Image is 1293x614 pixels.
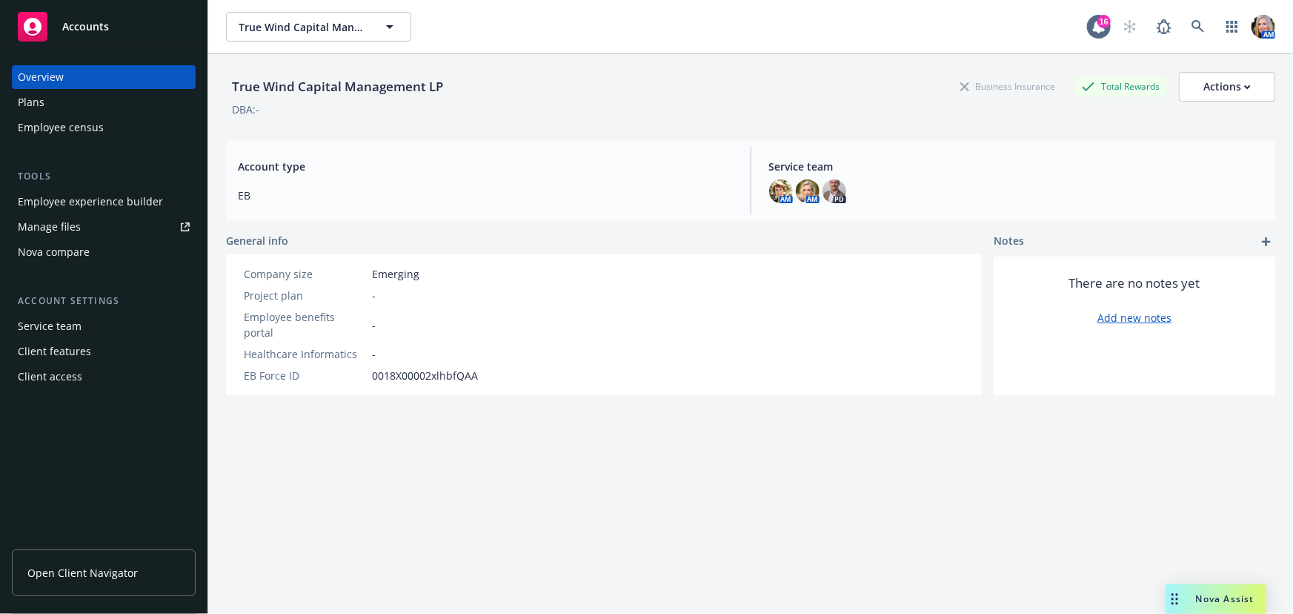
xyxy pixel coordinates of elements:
div: EB Force ID [244,368,366,383]
span: Emerging [372,266,419,282]
span: Accounts [62,21,109,33]
a: Nova compare [12,240,196,264]
div: Employee experience builder [18,190,163,214]
img: photo [1252,15,1275,39]
div: True Wind Capital Management LP [226,77,449,96]
a: Report a Bug [1149,12,1179,42]
div: Account settings [12,294,196,308]
div: Project plan [244,288,366,303]
span: EB [238,188,733,203]
a: Switch app [1217,12,1247,42]
img: photo [769,179,793,203]
div: DBA: - [232,102,259,117]
span: 0018X00002xlhbfQAA [372,368,478,383]
a: Employee experience builder [12,190,196,214]
a: Add new notes [1097,310,1171,326]
span: Account type [238,159,733,174]
a: Plans [12,90,196,114]
span: - [372,317,376,333]
div: Healthcare Informatics [244,346,366,362]
a: Client features [12,340,196,363]
a: Start snowing [1115,12,1145,42]
div: Nova compare [18,240,90,264]
button: Nova Assist [1166,584,1266,614]
div: Tools [12,169,196,184]
a: Client access [12,365,196,389]
img: photo [822,179,846,203]
div: Employee census [18,116,104,139]
a: add [1257,233,1275,251]
div: Business Insurance [953,77,1063,96]
a: Overview [12,65,196,89]
a: Employee census [12,116,196,139]
div: Service team [18,314,82,338]
a: Accounts [12,6,196,47]
div: Plans [18,90,44,114]
button: Actions [1179,72,1275,102]
a: Service team [12,314,196,338]
a: Manage files [12,215,196,239]
span: Nova Assist [1196,592,1254,605]
div: Total Rewards [1074,77,1167,96]
div: Client features [18,340,91,363]
div: Overview [18,65,64,89]
span: Open Client Navigator [27,565,138,581]
span: - [372,288,376,303]
div: Actions [1203,73,1251,101]
span: Notes [994,233,1024,251]
span: General info [226,233,288,248]
span: - [372,346,376,362]
span: There are no notes yet [1069,274,1200,292]
div: Employee benefits portal [244,309,366,340]
img: photo [796,179,820,203]
a: Search [1183,12,1213,42]
button: True Wind Capital Management LP [226,12,411,42]
div: Manage files [18,215,81,239]
span: True Wind Capital Management LP [239,19,367,35]
div: 16 [1097,15,1111,28]
div: Client access [18,365,82,389]
div: Drag to move [1166,584,1184,614]
div: Company size [244,266,366,282]
span: Service team [769,159,1264,174]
